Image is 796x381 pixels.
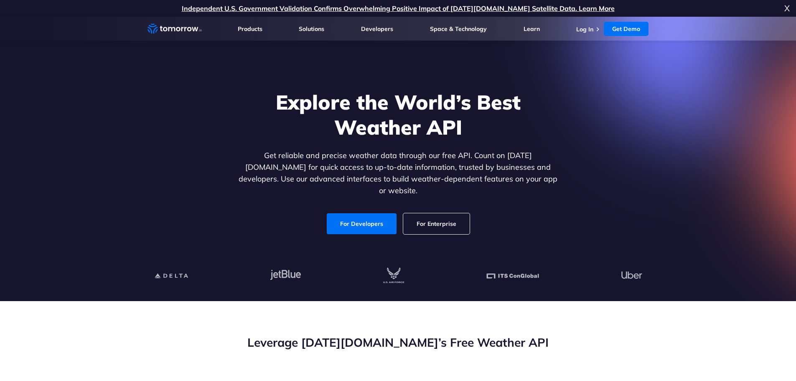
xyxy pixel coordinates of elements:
a: Solutions [299,25,324,33]
a: Get Demo [604,22,648,36]
h2: Leverage [DATE][DOMAIN_NAME]’s Free Weather API [148,335,649,350]
h1: Explore the World’s Best Weather API [237,89,559,140]
a: Space & Technology [430,25,487,33]
a: Home link [148,23,202,35]
a: Log In [576,26,593,33]
a: For Enterprise [403,213,470,234]
p: Get reliable and precise weather data through our free API. Count on [DATE][DOMAIN_NAME] for quic... [237,150,559,197]
a: For Developers [327,213,397,234]
a: Products [238,25,262,33]
a: Developers [361,25,393,33]
a: Independent U.S. Government Validation Confirms Overwhelming Positive Impact of [DATE][DOMAIN_NAM... [182,4,615,13]
a: Learn [524,25,540,33]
